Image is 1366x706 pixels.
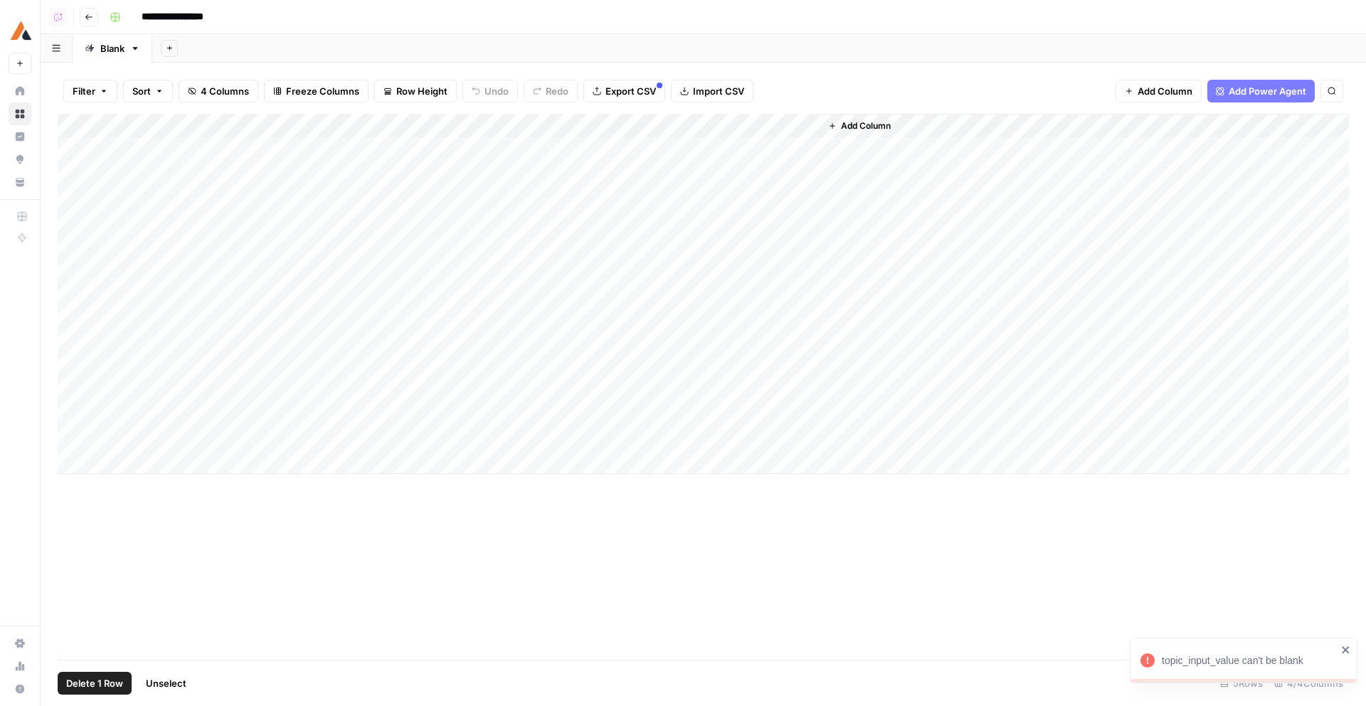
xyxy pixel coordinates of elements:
button: Workspace: Scale Lite Solutions [9,11,31,47]
span: Export CSV [605,84,656,98]
span: Add Column [841,120,891,132]
button: Import CSV [671,80,753,102]
span: Freeze Columns [286,84,359,98]
div: 5 Rows [1214,672,1269,695]
button: Delete 1 Row [58,672,132,695]
button: Filter [63,80,117,102]
span: 4 Columns [201,84,249,98]
button: Sort [123,80,173,102]
span: Undo [485,84,509,98]
img: Scale Lite Solutions Logo [9,16,34,42]
div: 4/4 Columns [1269,672,1349,695]
a: Insights [9,125,31,148]
button: Add Column [1116,80,1202,102]
a: Opportunities [9,148,31,171]
span: Add Power Agent [1229,84,1306,98]
a: Usage [9,655,31,678]
span: Filter [73,84,95,98]
a: Browse [9,102,31,125]
button: Add Power Agent [1207,80,1315,102]
button: Add Column [822,117,896,135]
div: topic_input_value can't be blank [1162,653,1337,668]
button: Redo [524,80,578,102]
a: Blank [73,34,152,63]
div: Blank [100,41,125,56]
button: close [1341,644,1351,655]
span: Delete 1 Row [66,676,123,690]
button: Unselect [137,672,195,695]
button: Export CSV [583,80,665,102]
span: Sort [132,84,151,98]
button: Freeze Columns [264,80,369,102]
button: Help + Support [9,678,31,700]
span: Import CSV [693,84,744,98]
a: Your Data [9,171,31,194]
button: 4 Columns [179,80,258,102]
button: Undo [462,80,518,102]
span: Unselect [146,676,186,690]
span: Row Height [396,84,448,98]
a: Home [9,80,31,102]
a: Settings [9,632,31,655]
span: Redo [546,84,568,98]
button: Row Height [374,80,457,102]
span: Add Column [1138,84,1192,98]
